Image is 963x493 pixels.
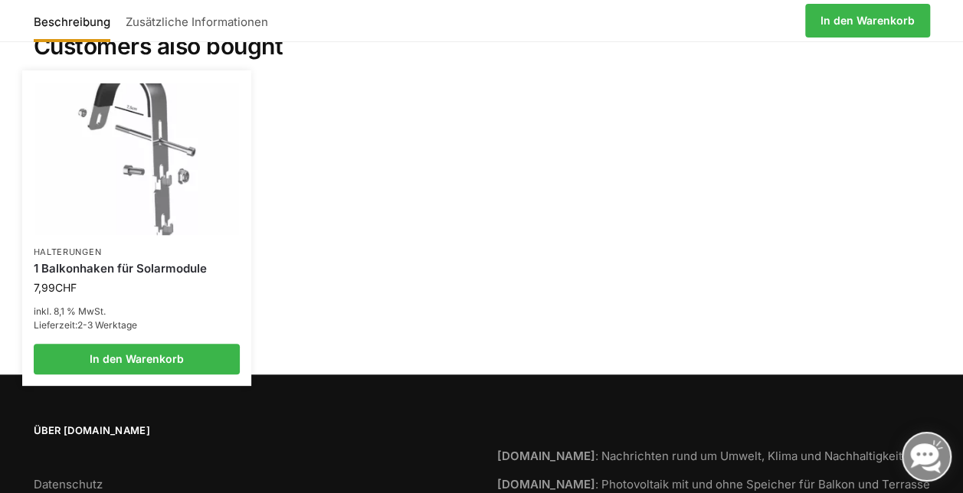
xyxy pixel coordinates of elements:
span: CHF [55,281,77,294]
img: Balkonhaken für runde Handläufe [35,83,238,236]
p: inkl. 8,1 % MwSt. [34,305,241,318]
strong: [DOMAIN_NAME] [497,477,595,491]
bdi: 7,99 [34,281,77,294]
a: [DOMAIN_NAME]: Photovoltaik mit und ohne Speicher für Balkon und Terrasse [497,477,930,491]
a: Datenschutz [34,477,103,491]
strong: [DOMAIN_NAME] [497,449,595,463]
a: Halterungen [34,246,102,257]
span: 2-3 Werktage [77,319,137,331]
a: [DOMAIN_NAME]: Nachrichten rund um Umwelt, Klima und Nachhaltigkeit [497,449,902,463]
a: In den Warenkorb legen: „1 Balkonhaken für Solarmodule“ [34,344,241,374]
a: 1 Balkonhaken für Solarmodule [34,261,241,276]
span: Lieferzeit: [34,319,137,331]
span: Über [DOMAIN_NAME] [34,423,467,439]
